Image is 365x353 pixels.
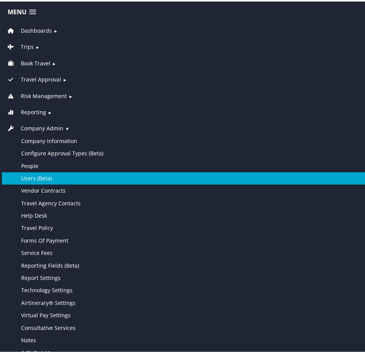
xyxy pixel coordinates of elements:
a: Dashboards [6,25,52,33]
span: Travel Approval [21,74,61,82]
span: Dashboards [21,25,52,33]
a: Company Admin [6,123,63,130]
a: Risk Management [6,91,67,98]
span: ► [48,108,52,114]
a: Book Travel [6,58,50,65]
span: ► [53,27,58,32]
span: ► [68,92,73,98]
span: Book Travel [21,58,50,66]
span: Risk Management [21,90,67,99]
a: Trips [6,42,34,49]
span: ► [35,43,40,48]
a: Travel Approval [6,74,61,82]
a: Menu [4,4,40,17]
span: ► [63,75,67,81]
span: Menu [8,7,27,14]
span: ▼ [65,124,69,130]
a: Reporting [6,107,46,114]
span: Company Admin [21,123,63,131]
span: ► [52,59,56,65]
span: Trips [21,41,34,50]
span: Reporting [21,107,46,115]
